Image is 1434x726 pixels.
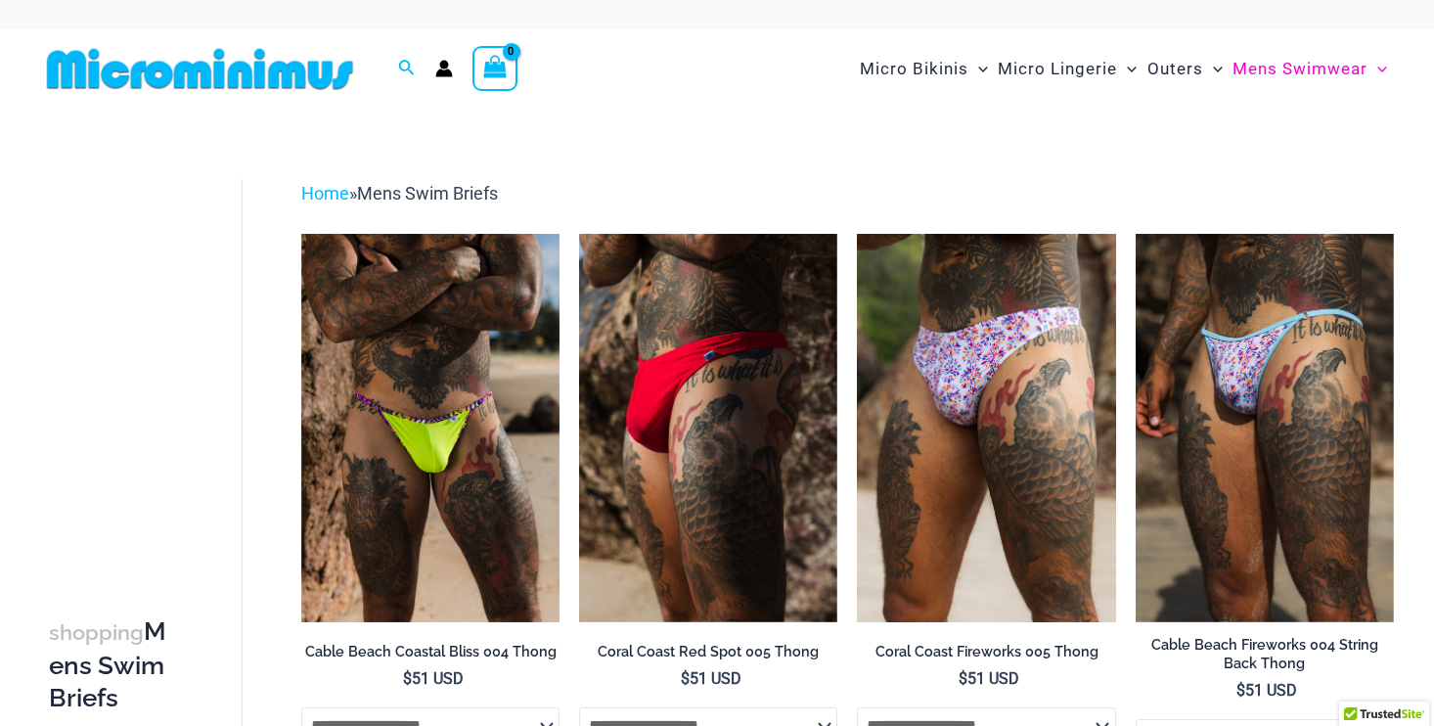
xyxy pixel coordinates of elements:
[860,44,968,94] span: Micro Bikinis
[1136,234,1394,621] a: Cable Beach Fireworks 004 String Back Thong 06Cable Beach Fireworks 004 String Back Thong 07Cable...
[357,183,498,204] span: Mens Swim Briefs
[39,47,361,91] img: MM SHOP LOGO FLAT
[852,36,1395,102] nav: Site Navigation
[49,615,173,715] h3: Mens Swim Briefs
[857,234,1115,621] img: Coral Coast Fireworks 005 Thong 01
[472,46,517,91] a: View Shopping Cart, empty
[1228,39,1392,99] a: Mens SwimwearMenu ToggleMenu Toggle
[968,44,988,94] span: Menu Toggle
[857,234,1115,621] a: Coral Coast Fireworks 005 Thong 01Coral Coast Fireworks 005 Thong 02Coral Coast Fireworks 005 Tho...
[301,183,349,204] a: Home
[959,669,967,688] span: $
[681,669,741,688] bdi: 51 USD
[1232,44,1367,94] span: Mens Swimwear
[398,57,416,81] a: Search icon link
[959,669,1019,688] bdi: 51 USD
[49,620,144,645] span: shopping
[579,643,837,668] a: Coral Coast Red Spot 005 Thong
[403,669,412,688] span: $
[1147,44,1203,94] span: Outers
[301,183,498,204] span: »
[1136,636,1394,672] h2: Cable Beach Fireworks 004 String Back Thong
[855,39,993,99] a: Micro BikinisMenu ToggleMenu Toggle
[998,44,1117,94] span: Micro Lingerie
[403,669,464,688] bdi: 51 USD
[1236,681,1245,700] span: $
[301,234,560,621] a: Cable Beach Coastal Bliss 004 Thong 04Cable Beach Coastal Bliss 004 Thong 05Cable Beach Coastal B...
[681,669,690,688] span: $
[1236,681,1297,700] bdi: 51 USD
[1136,636,1394,680] a: Cable Beach Fireworks 004 String Back Thong
[1136,234,1394,621] img: Cable Beach Fireworks 004 String Back Thong 06
[857,643,1115,668] a: Coral Coast Fireworks 005 Thong
[1117,44,1137,94] span: Menu Toggle
[579,234,837,621] a: Coral Coast Red Spot 005 Thong 11Coral Coast Red Spot 005 Thong 12Coral Coast Red Spot 005 Thong 12
[1143,39,1228,99] a: OutersMenu ToggleMenu Toggle
[1203,44,1223,94] span: Menu Toggle
[301,643,560,668] a: Cable Beach Coastal Bliss 004 Thong
[1367,44,1387,94] span: Menu Toggle
[579,643,837,661] h2: Coral Coast Red Spot 005 Thong
[301,234,560,621] img: Cable Beach Coastal Bliss 004 Thong 04
[49,163,225,555] iframe: TrustedSite Certified
[435,60,453,77] a: Account icon link
[857,643,1115,661] h2: Coral Coast Fireworks 005 Thong
[993,39,1142,99] a: Micro LingerieMenu ToggleMenu Toggle
[579,234,837,621] img: Coral Coast Red Spot 005 Thong 11
[301,643,560,661] h2: Cable Beach Coastal Bliss 004 Thong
